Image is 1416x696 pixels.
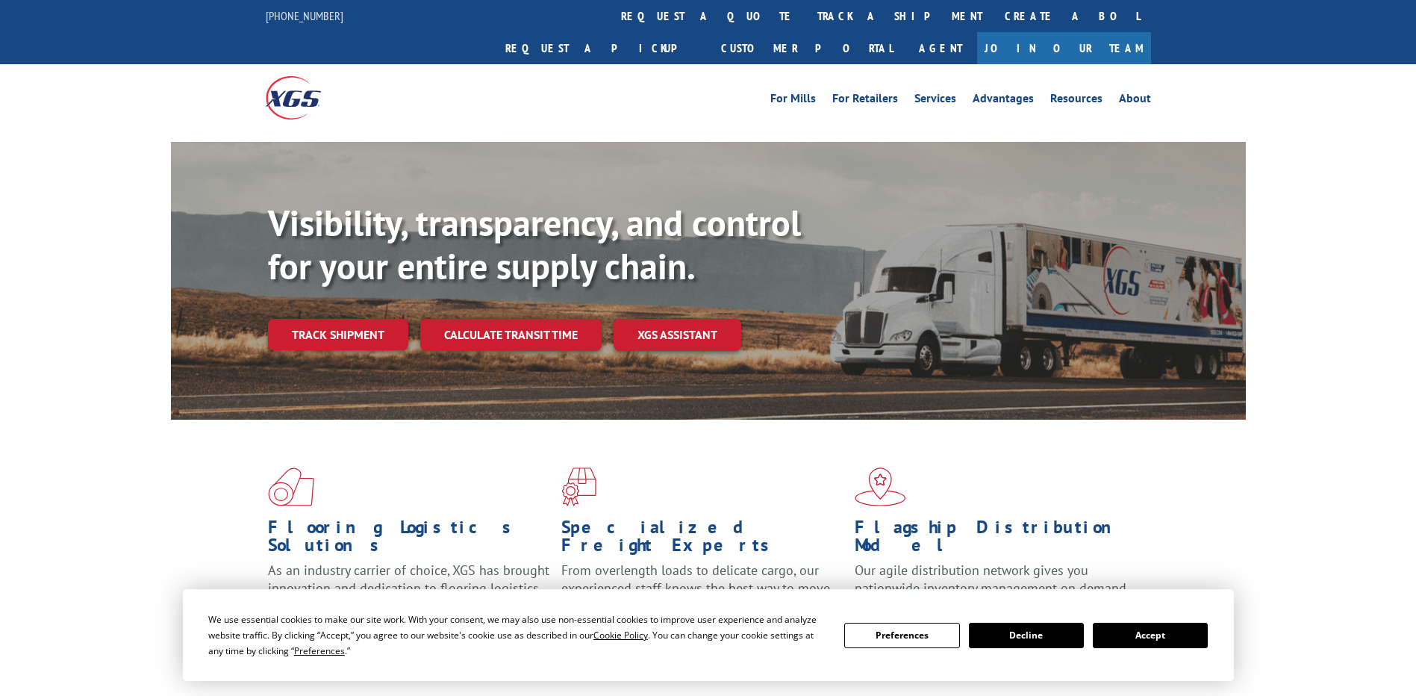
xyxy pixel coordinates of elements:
a: Resources [1050,93,1102,109]
a: For Retailers [832,93,898,109]
a: Join Our Team [977,32,1151,64]
a: Calculate transit time [420,319,602,351]
span: As an industry carrier of choice, XGS has brought innovation and dedication to flooring logistics... [268,562,549,615]
span: Preferences [294,644,345,657]
a: Services [914,93,956,109]
a: Customer Portal [710,32,904,64]
a: Agent [904,32,977,64]
a: Request a pickup [494,32,710,64]
span: Our agile distribution network gives you nationwide inventory management on demand. [855,562,1129,597]
img: xgs-icon-flagship-distribution-model-red [855,467,906,506]
div: Cookie Consent Prompt [183,589,1234,681]
button: Preferences [844,623,959,648]
div: We use essential cookies to make our site work. With your consent, we may also use non-essential ... [208,612,826,659]
button: Decline [969,623,1084,648]
button: Accept [1093,623,1208,648]
b: Visibility, transparency, and control for your entire supply chain. [268,199,801,289]
span: Cookie Policy [593,629,648,641]
img: xgs-icon-focused-on-flooring-red [561,467,596,506]
a: About [1119,93,1151,109]
h1: Flagship Distribution Model [855,518,1137,562]
h1: Specialized Freight Experts [561,518,843,562]
a: Advantages [973,93,1034,109]
h1: Flooring Logistics Solutions [268,518,550,562]
a: [PHONE_NUMBER] [266,8,343,23]
a: Track shipment [268,319,408,350]
p: From overlength loads to delicate cargo, our experienced staff knows the best way to move your fr... [561,562,843,628]
a: XGS ASSISTANT [614,319,741,351]
img: xgs-icon-total-supply-chain-intelligence-red [268,467,314,506]
a: For Mills [770,93,816,109]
